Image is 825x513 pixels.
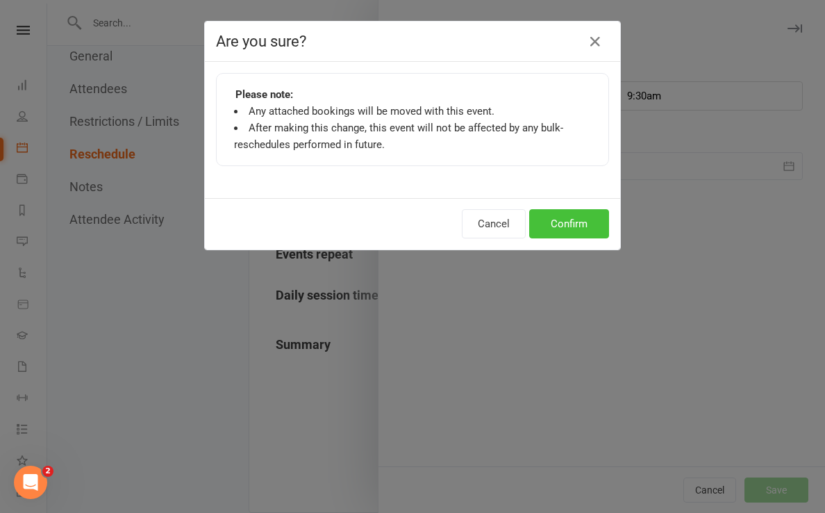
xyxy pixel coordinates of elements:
li: After making this change, this event will not be affected by any bulk-reschedules performed in fu... [234,120,591,153]
h4: Are you sure? [216,33,609,50]
button: Cancel [462,209,526,238]
button: Confirm [529,209,609,238]
iframe: Intercom live chat [14,466,47,499]
button: Close [584,31,606,53]
span: 2 [42,466,53,477]
li: Any attached bookings will be moved with this event. [234,103,591,120]
strong: Please note: [235,86,293,103]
